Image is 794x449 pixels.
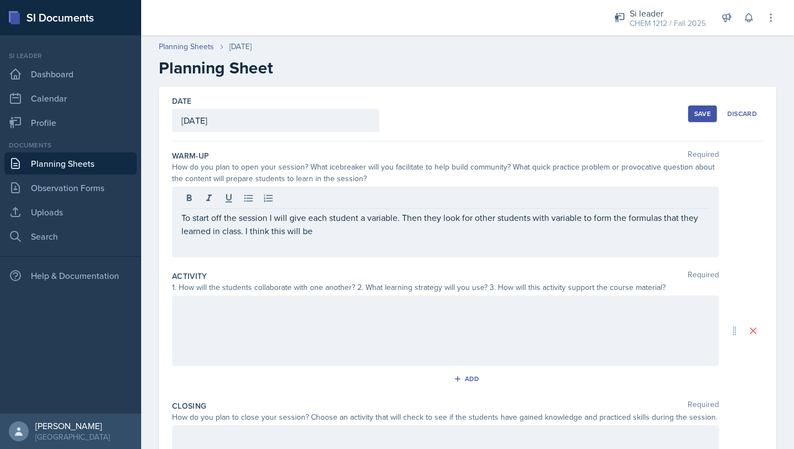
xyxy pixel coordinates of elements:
a: Planning Sheets [4,152,137,175]
label: Date [172,96,191,107]
div: [GEOGRAPHIC_DATA] [35,431,110,442]
div: Help & Documentation [4,265,137,287]
button: Discard [721,105,763,122]
div: [DATE] [229,41,251,52]
div: 1. How will the students collaborate with one another? 2. What learning strategy will you use? 3.... [172,282,719,293]
div: [PERSON_NAME] [35,420,110,431]
a: Observation Forms [4,177,137,199]
a: Planning Sheets [159,41,214,52]
span: Required [688,271,719,282]
p: To start off the session I will give each student a variable. Then they look for other students w... [181,211,710,237]
label: Activity [172,271,207,282]
button: Add [450,371,486,387]
div: Documents [4,140,137,150]
div: Save [694,109,711,118]
a: Search [4,225,137,247]
div: How do you plan to close your session? Choose an activity that will check to see if the students ... [172,411,719,423]
a: Calendar [4,87,137,109]
div: Add [456,374,480,383]
div: Si leader [4,51,137,61]
button: Save [688,105,717,122]
div: Si leader [630,7,706,20]
span: Required [688,150,719,161]
span: Required [688,400,719,411]
div: How do you plan to open your session? What icebreaker will you facilitate to help build community... [172,161,719,184]
label: Warm-Up [172,150,209,161]
a: Profile [4,112,137,134]
div: Discard [727,109,757,118]
h2: Planning Sheet [159,58,776,78]
a: Dashboard [4,63,137,85]
label: Closing [172,400,206,411]
div: CHEM 1212 / Fall 2025 [630,18,706,29]
a: Uploads [4,201,137,223]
